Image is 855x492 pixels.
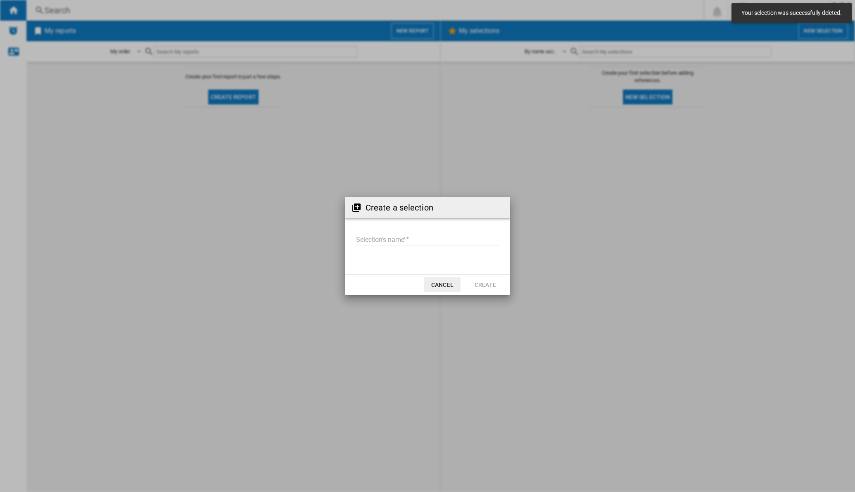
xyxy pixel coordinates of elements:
[366,202,433,213] h2: Create a selection
[739,9,844,17] span: Your selection was successfully deleted.
[490,199,507,216] button: Close dialog
[494,203,503,213] md-icon: Close dialog
[424,277,461,292] button: Cancel
[467,277,503,292] button: Create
